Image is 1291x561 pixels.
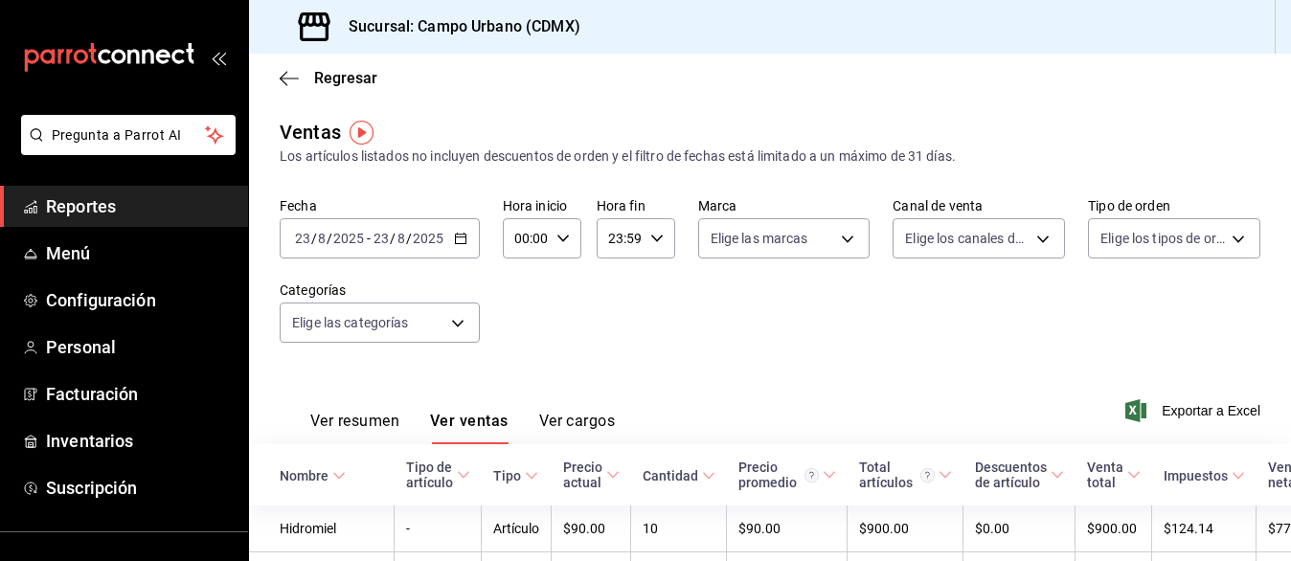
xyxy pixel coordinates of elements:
[859,460,935,490] div: Total artículos
[310,412,399,444] button: Ver resumen
[280,69,377,87] button: Regresar
[46,381,233,407] span: Facturación
[390,231,396,246] span: /
[350,121,374,145] img: Tooltip marker
[643,468,715,483] span: Cantidad
[698,199,871,213] label: Marca
[631,505,727,552] td: 10
[46,193,233,219] span: Reportes
[482,505,552,552] td: Artículo
[327,231,332,246] span: /
[46,475,233,501] span: Suscripción
[333,15,580,38] h3: Sucursal: Campo Urbano (CDMX)
[280,468,346,483] span: Nombre
[406,460,470,490] span: Tipo de artículo
[804,468,819,482] svg: Precio promedio = Total artículos / cantidad
[738,460,819,490] div: Precio promedio
[395,505,482,552] td: -
[396,231,406,246] input: --
[920,468,935,482] svg: El total artículos considera cambios de precios en los artículos así como costos adicionales por ...
[727,505,848,552] td: $90.00
[539,412,616,444] button: Ver cargos
[552,505,631,552] td: $90.00
[280,199,480,213] label: Fecha
[314,69,377,87] span: Regresar
[563,460,602,490] div: Precio actual
[1129,399,1260,422] button: Exportar a Excel
[280,146,1260,167] div: Los artículos listados no incluyen descuentos de orden y el filtro de fechas está limitado a un m...
[46,334,233,360] span: Personal
[430,412,509,444] button: Ver ventas
[1087,460,1141,490] span: Venta total
[367,231,371,246] span: -
[848,505,963,552] td: $900.00
[280,118,341,146] div: Ventas
[711,229,808,248] span: Elige las marcas
[503,199,581,213] label: Hora inicio
[1088,199,1260,213] label: Tipo de orden
[412,231,444,246] input: ----
[905,229,1030,248] span: Elige los canales de venta
[46,240,233,266] span: Menú
[52,125,206,146] span: Pregunta a Parrot AI
[493,468,521,483] div: Tipo
[13,139,236,159] a: Pregunta a Parrot AI
[1100,229,1225,248] span: Elige los tipos de orden
[643,468,698,483] div: Cantidad
[859,460,952,490] span: Total artículos
[317,231,327,246] input: --
[1164,468,1228,483] div: Impuestos
[738,460,836,490] span: Precio promedio
[1076,505,1152,552] td: $900.00
[406,460,453,490] div: Tipo de artículo
[21,115,236,155] button: Pregunta a Parrot AI
[1152,505,1257,552] td: $124.14
[373,231,390,246] input: --
[294,231,311,246] input: --
[493,468,538,483] span: Tipo
[292,313,409,332] span: Elige las categorías
[46,287,233,313] span: Configuración
[975,460,1047,490] div: Descuentos de artículo
[563,460,620,490] span: Precio actual
[597,199,675,213] label: Hora fin
[963,505,1076,552] td: $0.00
[406,231,412,246] span: /
[249,505,395,552] td: Hidromiel
[893,199,1065,213] label: Canal de venta
[280,283,480,297] label: Categorías
[310,412,615,444] div: navigation tabs
[280,468,328,483] div: Nombre
[46,428,233,454] span: Inventarios
[311,231,317,246] span: /
[211,50,226,65] button: open_drawer_menu
[975,460,1064,490] span: Descuentos de artículo
[1164,468,1245,483] span: Impuestos
[1087,460,1123,490] div: Venta total
[332,231,365,246] input: ----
